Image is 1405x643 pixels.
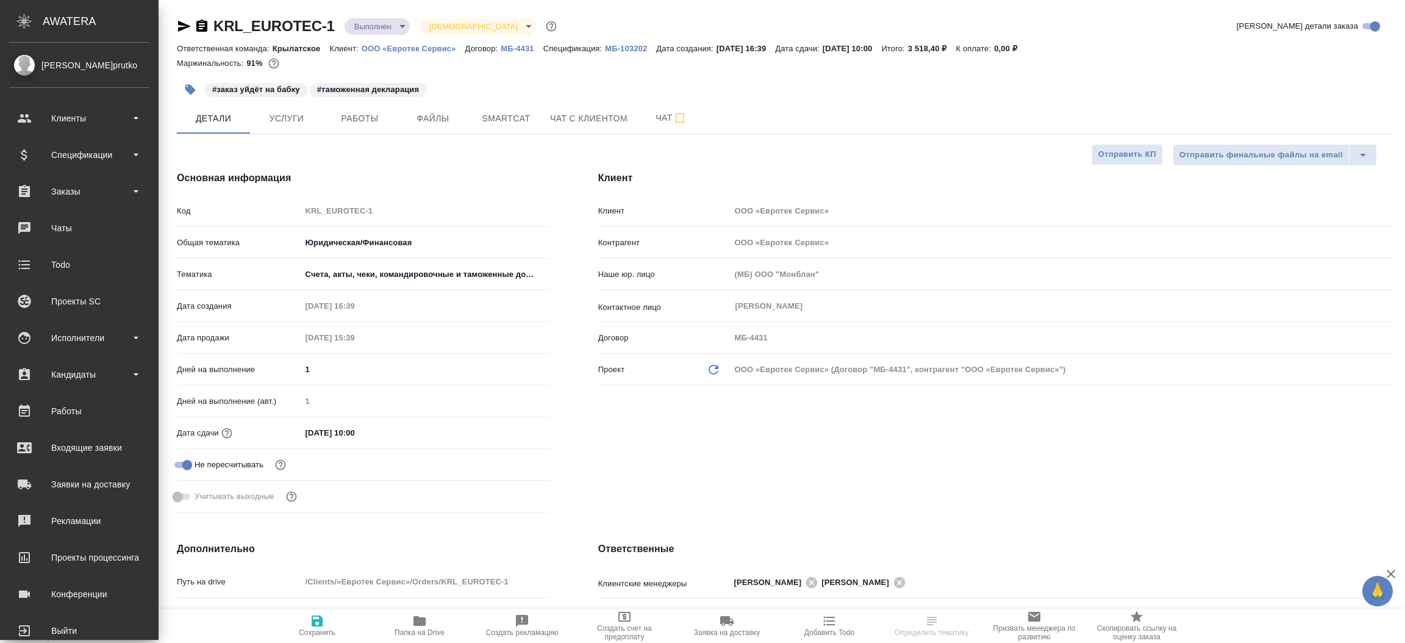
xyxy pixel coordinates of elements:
[9,622,149,640] div: Выйти
[177,300,301,312] p: Дата создания
[598,171,1392,185] h4: Клиент
[3,542,156,573] a: Проекты процессинга
[501,43,543,53] a: МБ-4431
[821,575,909,590] div: [PERSON_NAME]
[177,205,301,217] p: Код
[734,577,809,589] span: [PERSON_NAME]
[9,329,149,347] div: Исполнители
[3,579,156,609] a: Конференции
[43,9,159,34] div: AWATERA
[605,44,656,53] p: МБ-103202
[301,424,408,442] input: ✎ Введи что-нибудь
[486,628,559,637] span: Создать рекламацию
[177,427,219,439] p: Дата сдачи
[598,332,731,344] p: Договор
[9,256,149,274] div: Todo
[345,18,410,35] div: Выполнен
[881,609,983,643] button: Определить тематику
[9,548,149,567] div: Проекты процессинга
[301,605,549,622] input: ✎ Введи что-нибудь
[581,624,668,641] span: Создать счет на предоплату
[3,250,156,280] a: Todo
[9,146,149,164] div: Спецификации
[368,609,471,643] button: Папка на Drive
[3,469,156,500] a: Заявки на доставку
[301,392,549,410] input: Пустое поле
[642,110,701,126] span: Чат
[477,111,535,126] span: Smartcat
[9,439,149,457] div: Входящие заявки
[3,433,156,463] a: Входящие заявки
[465,44,501,53] p: Договор:
[1179,148,1343,162] span: Отправить финальные файлы на email
[598,542,1392,556] h4: Ответственные
[543,44,605,53] p: Спецификация:
[598,578,731,590] p: Клиентские менеджеры
[362,43,465,53] a: ООО «Евротек Сервис»
[177,332,301,344] p: Дата продажи
[775,44,822,53] p: Дата сдачи:
[9,475,149,494] div: Заявки на доставку
[694,628,760,637] span: Заявка на доставку
[471,609,573,643] button: Создать рекламацию
[734,575,822,590] div: [PERSON_NAME]
[1093,624,1181,641] span: Скопировать ссылку на оценку заказа
[395,628,445,637] span: Папка на Drive
[177,542,549,556] h4: Дополнительно
[1085,609,1188,643] button: Скопировать ссылку на оценку заказа
[301,361,549,378] input: ✎ Введи что-нибудь
[404,111,462,126] span: Файлы
[219,425,235,441] button: Если добавить услуги и заполнить их объемом, то дата рассчитается автоматически
[3,213,156,243] a: Чаты
[731,603,1392,624] div: Крылатское
[573,609,676,643] button: Создать счет на предоплату
[329,44,361,53] p: Клиент:
[821,577,896,589] span: [PERSON_NAME]
[501,44,543,53] p: МБ-4431
[177,76,204,103] button: Добавить тэг
[543,18,559,34] button: Доп статусы указывают на важность/срочность заказа
[317,84,420,96] p: #таможенная декларация
[9,512,149,530] div: Рекламации
[177,608,301,620] p: Путь
[731,202,1392,220] input: Пустое поле
[301,264,549,285] div: Счета, акты, чеки, командировочные и таможенные документы
[9,182,149,201] div: Заказы
[598,205,731,217] p: Клиент
[266,56,282,71] button: 264.20 RUB;
[1237,20,1358,32] span: [PERSON_NAME] детали заказа
[673,111,687,126] svg: Подписаться
[598,268,731,281] p: Наше юр. лицо
[351,21,395,32] button: Выполнен
[908,44,956,53] p: 3 518,40 ₽
[598,364,625,376] p: Проект
[195,19,209,34] button: Скопировать ссылку
[1173,144,1377,166] div: split button
[717,44,776,53] p: [DATE] 16:39
[731,265,1392,283] input: Пустое поле
[956,44,994,53] p: К оплате:
[266,609,368,643] button: Сохранить
[177,19,191,34] button: Скопировать ссылку для ЯМессенджера
[1367,578,1388,604] span: 🙏
[177,171,549,185] h4: Основная информация
[9,292,149,311] div: Проекты SC
[994,44,1026,53] p: 0,00 ₽
[301,297,408,315] input: Пустое поле
[895,628,968,637] span: Определить тематику
[177,44,273,53] p: Ответственная команда:
[362,44,465,53] p: ООО «Евротек Сервис»
[246,59,265,68] p: 91%
[605,43,656,53] a: МБ-103202
[598,301,731,314] p: Контактное лицо
[177,268,301,281] p: Тематика
[9,109,149,128] div: Клиенты
[823,44,882,53] p: [DATE] 10:00
[778,609,881,643] button: Добавить Todo
[1362,576,1393,606] button: 🙏
[9,59,149,72] div: [PERSON_NAME]prutko
[598,237,731,249] p: Контрагент
[1173,144,1350,166] button: Отправить финальные файлы на email
[420,18,536,35] div: Выполнен
[9,219,149,237] div: Чаты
